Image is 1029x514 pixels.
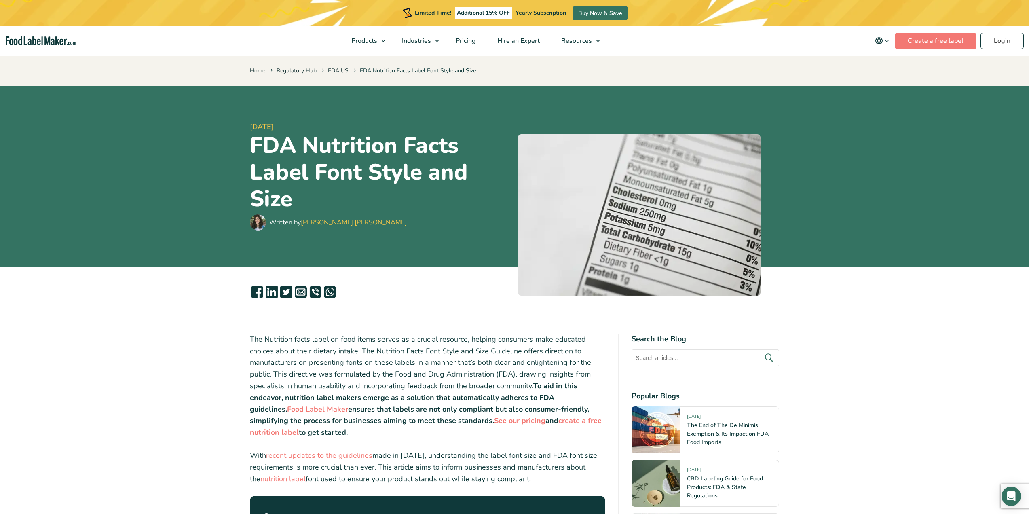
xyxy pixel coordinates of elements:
[895,33,976,49] a: Create a free label
[352,67,476,74] span: FDA Nutrition Facts Label Font Style and Size
[559,36,593,45] span: Resources
[260,474,306,484] a: nutrition label
[455,7,512,19] span: Additional 15% OFF
[632,391,779,402] h4: Popular Blogs
[391,26,443,56] a: Industries
[266,451,372,460] a: recent updates to the guidelines
[445,26,485,56] a: Pricing
[687,421,769,446] a: The End of The De Minimis Exemption & Its Impact on FDA Food Imports
[341,26,389,56] a: Products
[269,218,407,227] div: Written by
[551,26,604,56] a: Resources
[687,467,701,476] span: [DATE]
[328,67,349,74] a: FDA US
[545,416,558,425] strong: and
[250,67,265,74] a: Home
[632,349,779,366] input: Search articles...
[349,36,378,45] span: Products
[687,413,701,423] span: [DATE]
[299,427,348,437] strong: to get started.
[250,450,606,484] p: With made in [DATE], understanding the label font size and FDA font size requirements is more cru...
[301,218,407,227] a: [PERSON_NAME] [PERSON_NAME]
[453,36,477,45] span: Pricing
[1002,487,1021,506] div: Open Intercom Messenger
[687,475,763,499] a: CBD Labeling Guide for Food Products: FDA & State Regulations
[399,36,432,45] span: Industries
[495,36,541,45] span: Hire an Expert
[250,381,577,414] strong: To aid in this endeavor, nutrition label makers emerge as a solution that automatically adheres t...
[250,121,511,132] span: [DATE]
[250,334,606,438] p: The Nutrition facts label on food items serves as a crucial resource, helping consumers make educ...
[277,67,317,74] a: Regulatory Hub
[516,9,566,17] span: Yearly Subscription
[494,416,545,425] a: See our pricing
[415,9,451,17] span: Limited Time!
[487,26,549,56] a: Hire an Expert
[250,404,589,426] strong: ensures that labels are not only compliant but also consumer-friendly, simplifying the process fo...
[632,334,779,345] h4: Search the Blog
[250,132,511,212] h1: FDA Nutrition Facts Label Font Style and Size
[250,214,266,231] img: Maria Abi Hanna - Food Label Maker
[980,33,1024,49] a: Login
[287,404,348,414] a: Food Label Maker
[573,6,628,20] a: Buy Now & Save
